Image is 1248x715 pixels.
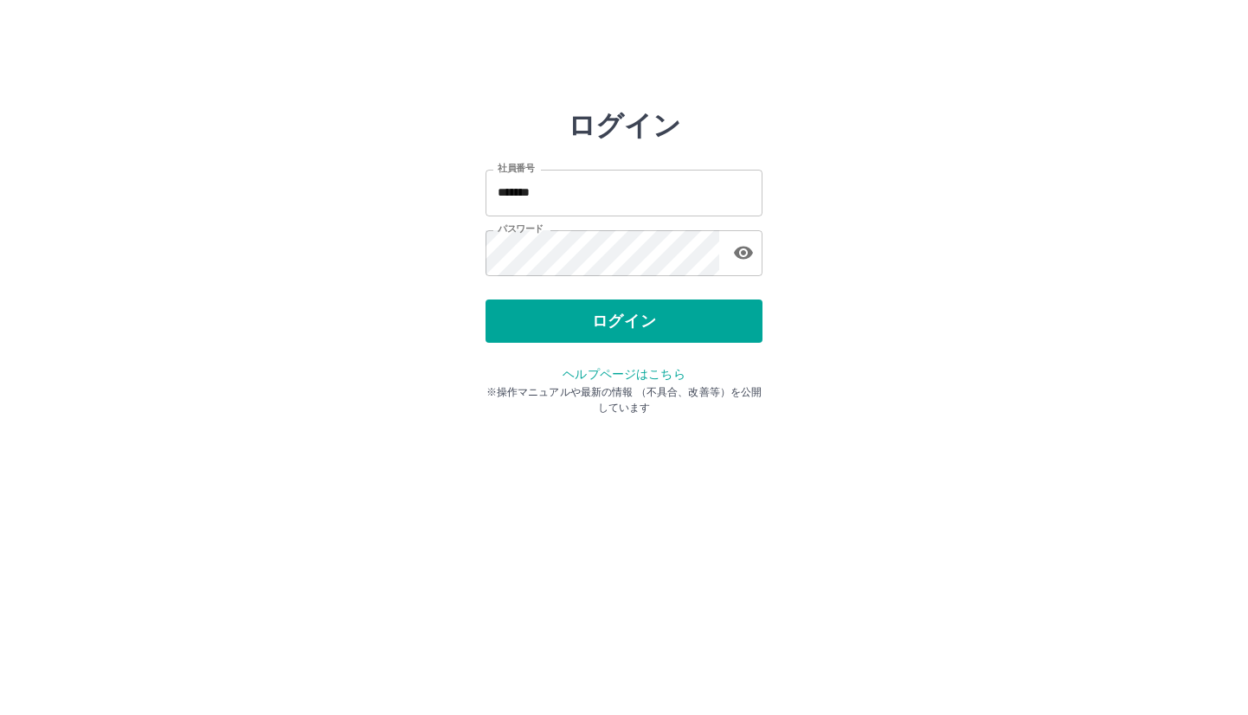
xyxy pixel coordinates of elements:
[498,222,544,235] label: パスワード
[563,367,685,381] a: ヘルプページはこちら
[568,109,681,142] h2: ログイン
[498,162,534,175] label: 社員番号
[486,384,762,415] p: ※操作マニュアルや最新の情報 （不具合、改善等）を公開しています
[486,300,762,343] button: ログイン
